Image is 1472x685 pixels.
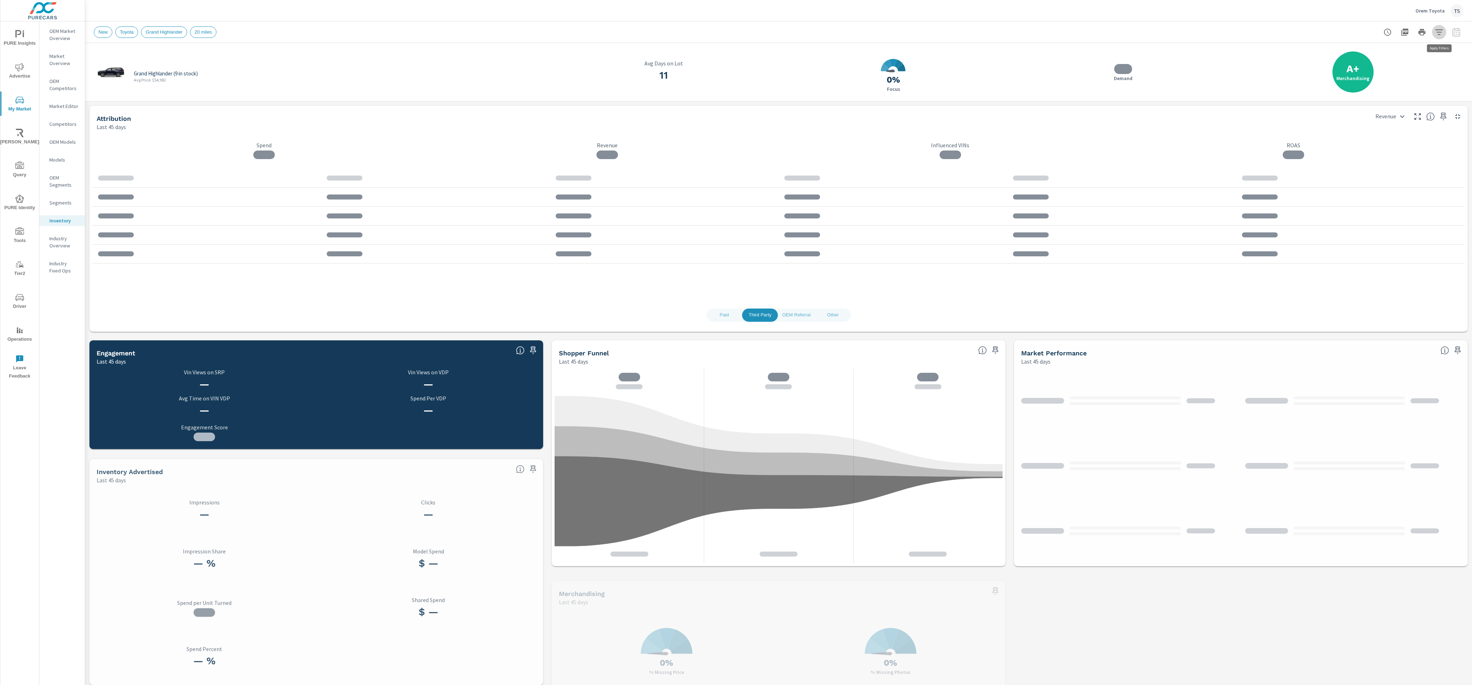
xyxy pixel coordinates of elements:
span: Operations [3,326,37,344]
div: Market Overview [39,51,85,69]
span: [PERSON_NAME] [3,129,37,146]
span: Know where every customer is during their purchase journey. View customer activity from first cli... [978,346,987,355]
p: Impression Share [97,548,312,555]
p: Revenue [440,142,774,149]
p: Shared Spend [321,597,536,603]
span: See what makes and models are getting noticed based off a score of 0 to 100, with 100 representin... [516,346,525,355]
p: Clicks [321,499,536,506]
span: Query [3,162,37,179]
p: Spend Percent [97,646,312,652]
div: Market Editor [39,101,85,112]
p: Inventory [49,217,79,224]
span: Leave Feedback [3,355,37,380]
h5: Engagement [97,349,135,357]
p: Influenced VINs [783,142,1117,149]
p: Models [49,156,79,163]
button: "Export Report to PDF" [1398,25,1412,39]
span: See which channels are bringing the greatest return on your investment. The sale of each VIN can ... [1426,112,1435,121]
p: Last 45 days [559,357,588,366]
span: New [94,29,112,35]
span: Advertise [3,63,37,80]
span: Save this to your personalized report [1452,345,1463,356]
p: Competitors [49,120,79,128]
h3: — [321,378,536,390]
p: Industry Overview [49,235,79,249]
span: PURE Insights [3,30,37,48]
h3: $ — [321,606,536,618]
h5: Shopper Funnel [559,349,609,357]
p: Last 45 days [559,598,588,606]
span: PURE Identity [3,194,37,212]
p: Avg Time on VIN VDP [97,395,312,401]
span: Save this to your personalized report [527,345,539,356]
p: Engagement Score [97,424,312,431]
div: Models [39,154,85,165]
div: Inventory [39,215,85,226]
p: Grand Highlander (9 in stock) [134,70,198,77]
p: Last 45 days [97,123,126,131]
h5: Attribution [97,115,131,122]
span: Driver [3,293,37,311]
span: Understand your inventory, price and days to sell compared to other dealers in your market. [1441,346,1449,355]
div: OEM Models [39,137,85,147]
div: OEM Competitors [39,76,85,94]
span: Toyota [116,29,138,35]
span: Save this to your personalized report [990,585,1001,597]
p: Avg Days on Lot [553,60,774,66]
img: glamour [97,61,125,83]
span: Other [819,311,847,319]
h5: Merchandising [559,590,605,597]
h3: — [97,404,312,417]
span: Paid [711,311,738,319]
button: Make Fullscreen [1412,111,1423,122]
h3: — [321,404,536,417]
h3: — % [97,557,312,570]
h3: 11 [553,69,774,82]
h3: 0% [649,657,684,669]
div: Revenue [1371,110,1409,123]
h3: $ — [321,557,536,570]
span: Grand Highlander [141,29,187,35]
button: Print Report [1415,25,1429,39]
h3: — [97,378,312,390]
h3: 0% [887,74,900,86]
span: Tools [3,227,37,245]
span: 20 miles [190,29,216,35]
p: Market Overview [49,53,79,67]
p: Industry Fixed Ops [49,260,79,274]
span: Third Party [746,311,774,319]
h3: — [97,508,312,521]
p: Last 45 days [97,476,126,484]
span: Tier2 [3,260,37,278]
h3: — % [97,655,312,667]
p: % Missing Price [649,669,684,675]
div: Competitors [39,119,85,129]
p: Last 45 days [97,357,126,366]
p: Spend [97,142,431,149]
span: Save this to your personalized report [527,463,539,475]
p: Last 45 days [1021,357,1051,366]
span: Save this to your personalized report [990,345,1001,356]
div: OEM Market Overview [39,26,85,44]
div: Industry Overview [39,233,85,251]
p: Vin Views on VDP [321,369,536,375]
h5: Inventory Advertised [97,468,163,475]
p: Spend Per VDP [321,395,536,401]
p: Segments [49,199,79,206]
p: Vin Views on SRP [97,369,312,375]
h3: 0% [871,657,911,669]
span: Understand how your vehicle is digitally retailed compared to the market. [516,465,525,473]
p: ROAS [1126,142,1461,149]
p: Model Spend [321,548,536,555]
div: nav menu [0,21,39,383]
p: OEM Market Overview [49,28,79,42]
div: OEM Segments [39,172,85,190]
label: Demand [1114,75,1132,82]
p: Market Editor [49,103,79,110]
p: Avg Price: $54,982 [134,77,166,83]
h3: — [321,508,536,521]
p: Orem Toyota [1415,8,1445,14]
p: % Missing Photos [871,669,911,675]
h2: A+ [1346,63,1359,75]
p: OEM Competitors [49,78,79,92]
